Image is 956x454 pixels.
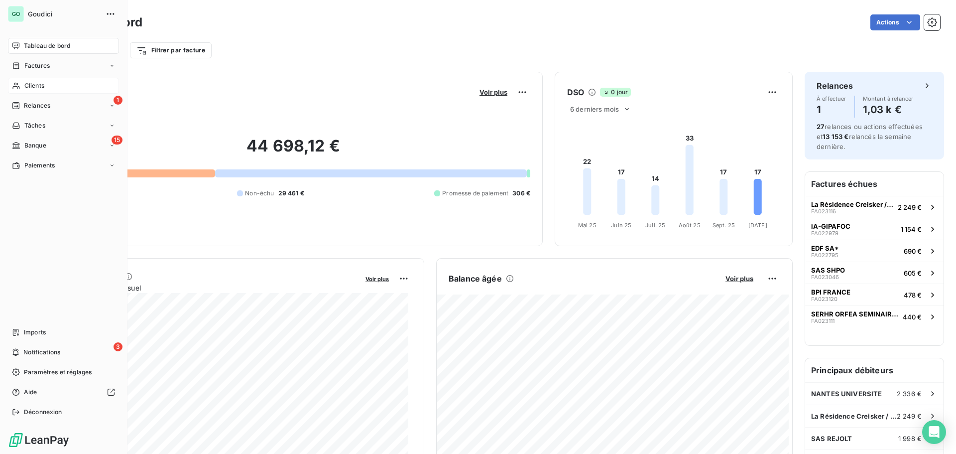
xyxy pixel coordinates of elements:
[245,189,274,198] span: Non-échu
[8,6,24,22] div: GO
[600,88,631,97] span: 0 jour
[56,283,358,293] span: Chiffre d'affaires mensuel
[24,408,62,417] span: Déconnexion
[611,222,631,229] tspan: Juin 25
[811,252,838,258] span: FA022795
[114,96,122,105] span: 1
[748,222,767,229] tspan: [DATE]
[811,412,897,420] span: La Résidence Creisker / CRT Loire Littoral
[365,276,389,283] span: Voir plus
[805,284,944,305] button: BPI FRANCEFA023120478 €
[904,247,922,255] span: 690 €
[449,273,502,285] h6: Balance âgée
[817,123,923,151] span: relances ou actions effectuées et relancés la semaine dernière.
[24,101,50,110] span: Relances
[897,412,922,420] span: 2 249 €
[570,105,619,113] span: 6 derniers mois
[805,240,944,262] button: EDF SA*FA022795690 €
[904,291,922,299] span: 478 €
[811,230,838,236] span: FA022979
[24,41,70,50] span: Tableau de bord
[278,189,304,198] span: 29 461 €
[922,420,946,444] div: Open Intercom Messenger
[823,133,848,141] span: 13 153 €
[805,218,944,240] button: iA-GIPAFOCFA0229791 154 €
[863,96,914,102] span: Montant à relancer
[578,222,597,229] tspan: Mai 25
[805,196,944,218] button: La Résidence Creisker / CRT Loire LittoralFA0231162 249 €
[645,222,665,229] tspan: Juil. 25
[811,390,882,398] span: NANTES UNIVERSITE
[811,222,850,230] span: iA-GIPAFOC
[8,432,70,448] img: Logo LeanPay
[28,10,100,18] span: Goudici
[24,368,92,377] span: Paramètres et réglages
[567,86,584,98] h6: DSO
[805,305,944,327] button: SERHR ORFEA SEMINAIRESFA023111440 €
[805,172,944,196] h6: Factures échues
[679,222,701,229] tspan: Août 25
[477,88,510,97] button: Voir plus
[722,274,756,283] button: Voir plus
[811,310,899,318] span: SERHR ORFEA SEMINAIRES
[897,390,922,398] span: 2 336 €
[24,161,55,170] span: Paiements
[112,136,122,145] span: 15
[811,244,839,252] span: EDF SA*
[8,384,119,400] a: Aide
[362,274,392,283] button: Voir plus
[817,123,825,131] span: 27
[24,388,37,397] span: Aide
[811,296,837,302] span: FA023120
[863,102,914,118] h4: 1,03 k €
[811,208,836,214] span: FA023116
[811,318,835,324] span: FA023111
[811,274,839,280] span: FA023046
[811,266,845,274] span: SAS SHPO
[725,275,753,283] span: Voir plus
[903,313,922,321] span: 440 €
[713,222,735,229] tspan: Sept. 25
[811,435,852,443] span: SAS REJOLT
[811,288,850,296] span: BPI FRANCE
[130,42,212,58] button: Filtrer par facture
[24,121,45,130] span: Tâches
[904,269,922,277] span: 605 €
[479,88,507,96] span: Voir plus
[817,102,846,118] h4: 1
[24,81,44,90] span: Clients
[24,61,50,70] span: Factures
[898,203,922,211] span: 2 249 €
[870,14,920,30] button: Actions
[901,225,922,233] span: 1 154 €
[805,262,944,284] button: SAS SHPOFA023046605 €
[56,136,530,166] h2: 44 698,12 €
[24,328,46,337] span: Imports
[24,141,46,150] span: Banque
[114,342,122,351] span: 3
[23,348,60,357] span: Notifications
[442,189,508,198] span: Promesse de paiement
[898,435,922,443] span: 1 998 €
[512,189,530,198] span: 306 €
[817,96,846,102] span: À effectuer
[805,358,944,382] h6: Principaux débiteurs
[817,80,853,92] h6: Relances
[811,200,894,208] span: La Résidence Creisker / CRT Loire Littoral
